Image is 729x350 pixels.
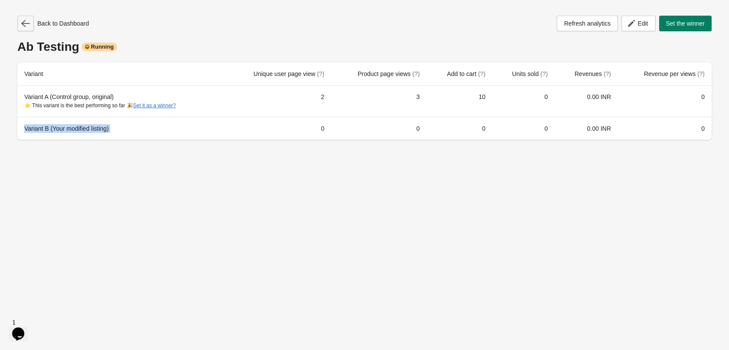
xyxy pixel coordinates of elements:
[17,16,89,31] div: Back to Dashboard
[24,92,218,110] div: Variant A (Control group, original)
[24,124,218,133] div: Variant B (Your modified listing)
[555,117,618,140] td: 0.00 INR
[659,16,712,31] button: Set the winner
[358,70,420,77] span: Product page views
[493,117,555,140] td: 0
[447,70,486,77] span: Add to cart
[621,16,655,31] button: Edit
[427,86,492,117] td: 10
[618,86,712,117] td: 0
[540,70,548,77] span: (?)
[557,16,618,31] button: Refresh analytics
[332,117,427,140] td: 0
[9,315,36,341] iframe: chat widget
[225,86,331,117] td: 2
[493,86,555,117] td: 0
[253,70,324,77] span: Unique user page view
[225,117,331,140] td: 0
[604,70,611,77] span: (?)
[82,43,118,51] div: Running
[478,70,486,77] span: (?)
[644,70,705,77] span: Revenue per views
[555,86,618,117] td: 0.00 INR
[427,117,492,140] td: 0
[17,40,712,54] div: Ab Testing
[24,101,218,110] div: ⭐ This variant is the best performing so far 🎉
[564,20,611,27] span: Refresh analytics
[332,86,427,117] td: 3
[412,70,420,77] span: (?)
[575,70,611,77] span: Revenues
[666,20,705,27] span: Set the winner
[697,70,705,77] span: (?)
[512,70,548,77] span: Units sold
[637,20,648,27] span: Edit
[618,117,712,140] td: 0
[133,102,176,109] button: Set it as a winner?
[317,70,324,77] span: (?)
[17,63,225,86] th: Variant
